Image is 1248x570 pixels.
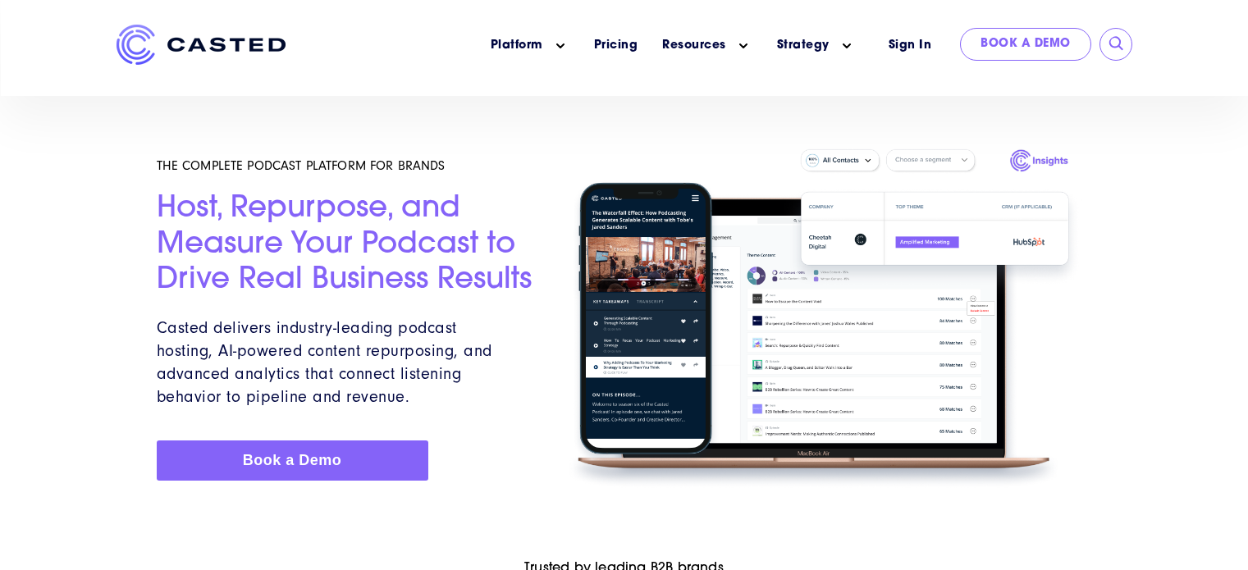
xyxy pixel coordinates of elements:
span: Casted delivers industry-leading podcast hosting, AI-powered content repurposing, and advanced an... [157,318,492,406]
a: Sign In [868,28,953,63]
img: Casted_Logo_Horizontal_FullColor_PUR_BLUE [117,25,286,65]
a: Book a Demo [157,440,428,481]
h2: Host, Repurpose, and Measure Your Podcast to Drive Real Business Results [157,192,535,299]
a: Platform [491,37,543,54]
h5: THE COMPLETE PODCAST PLATFORM FOR BRANDS [157,157,535,174]
span: Book a Demo [243,452,342,468]
nav: Main menu [310,25,868,66]
a: Pricing [594,37,638,54]
a: Strategy [777,37,830,54]
a: Resources [662,37,726,54]
img: Homepage Hero [555,141,1092,497]
input: Submit [1109,36,1125,52]
a: Book a Demo [960,28,1091,61]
